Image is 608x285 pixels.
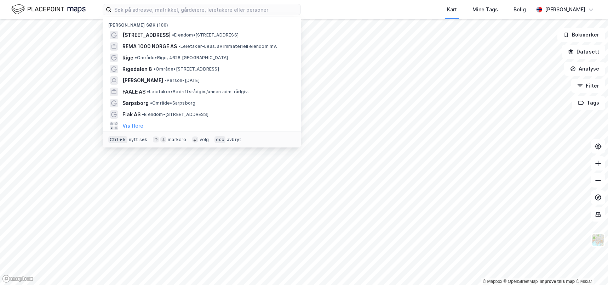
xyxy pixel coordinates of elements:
span: Flak AS [122,110,140,119]
span: • [142,112,144,117]
button: Bokmerker [557,28,605,42]
span: Leietaker • Bedriftsrådgiv./annen adm. rådgiv. [147,89,249,95]
div: Bolig [514,5,526,14]
a: Improve this map [540,279,575,284]
span: Område • [STREET_ADDRESS] [154,66,219,72]
span: Eiendom • [STREET_ADDRESS] [172,32,239,38]
div: [PERSON_NAME] [545,5,585,14]
span: • [178,44,180,49]
div: avbryt [227,137,241,142]
span: Område • Rige, 4628 [GEOGRAPHIC_DATA] [135,55,228,61]
button: Analyse [564,62,605,76]
div: Kart [447,5,457,14]
span: Leietaker • Leas. av immateriell eiendom mv. [178,44,277,49]
input: Søk på adresse, matrikkel, gårdeiere, leietakere eller personer [111,4,300,15]
span: • [172,32,174,38]
span: Person • [DATE] [165,78,200,83]
span: FAALE AS [122,88,145,96]
div: velg [200,137,209,142]
button: Filter [571,79,605,93]
img: Z [591,233,605,247]
span: Område • Sarpsborg [150,100,195,106]
a: Mapbox [483,279,502,284]
span: • [154,66,156,72]
div: Mine Tags [472,5,498,14]
a: OpenStreetMap [504,279,538,284]
span: • [150,100,152,106]
a: Mapbox homepage [2,275,33,283]
span: Rigedalen 8 [122,65,152,73]
a: Maxar [576,279,592,284]
div: nytt søk [129,137,148,142]
button: Datasett [562,45,605,59]
button: Tags [572,96,605,110]
span: • [135,55,137,60]
span: Eiendom • [STREET_ADDRESS] [142,112,208,117]
span: REMA 1000 NORGE AS [122,42,177,51]
span: Sarpsborg [122,99,149,107]
div: [PERSON_NAME] søk (100) [103,17,301,29]
span: • [147,89,149,94]
img: logo.f888ab2527a4732fd821a326f86c7f29.svg [11,3,86,16]
span: [STREET_ADDRESS] [122,31,171,39]
span: • [165,78,167,83]
span: Rige [122,54,133,62]
div: markere [168,137,186,142]
span: [PERSON_NAME] [122,76,163,85]
div: Ctrl + k [108,136,127,143]
div: esc [214,136,225,143]
button: Vis flere [122,122,143,130]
